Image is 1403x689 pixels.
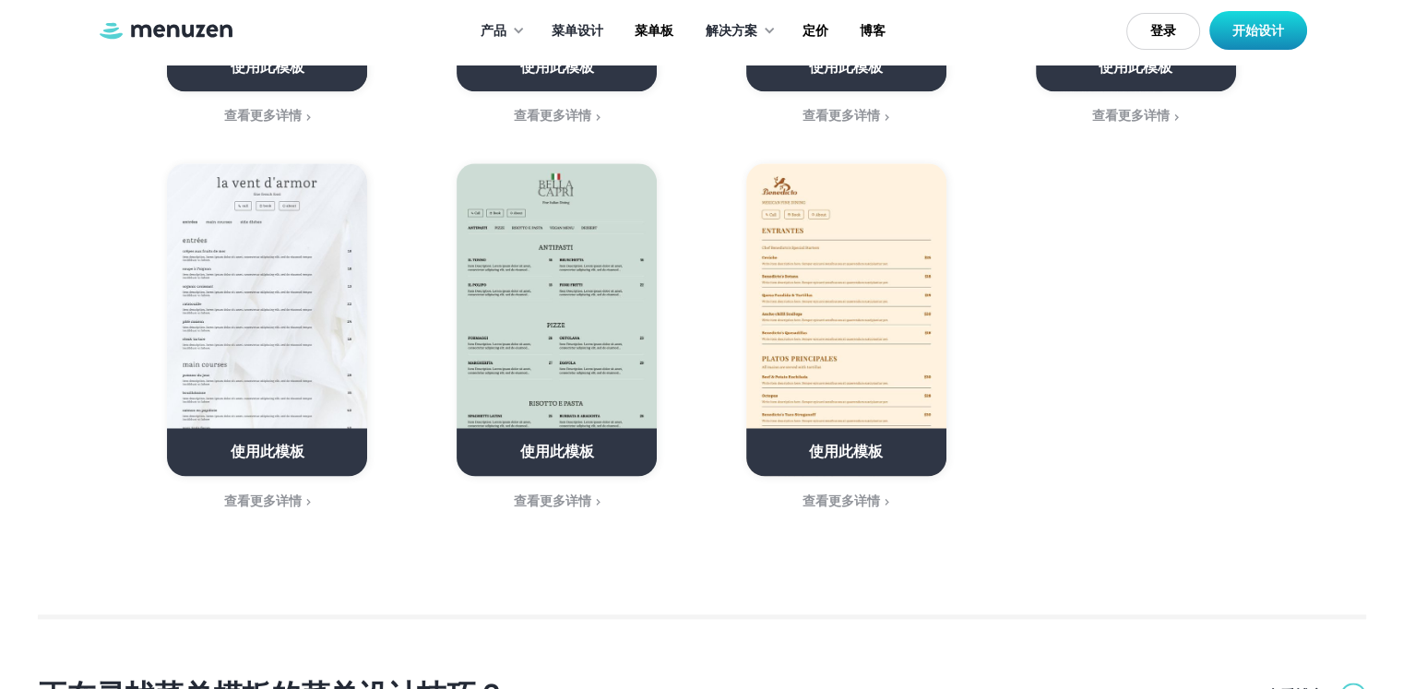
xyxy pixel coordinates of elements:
[514,492,591,510] font: 查看更多详情
[1092,106,1170,125] font: 查看更多详情
[514,106,591,125] font: 查看更多详情
[706,21,757,40] font: 解决方案
[803,492,880,510] font: 查看更多详情
[1003,106,1269,126] a: 查看更多详情
[842,3,899,60] a: 博客
[713,106,980,126] a: 查看更多详情
[803,21,828,40] font: 定价
[713,492,980,512] a: 查看更多详情
[224,106,302,125] font: 查看更多详情
[552,21,603,40] font: 菜单设计
[617,3,687,60] a: 菜单板
[803,106,880,125] font: 查看更多详情
[167,163,367,476] a: 使用此模板
[785,3,842,60] a: 定价
[423,492,690,512] a: 查看更多详情
[224,492,302,510] font: 查看更多详情
[635,21,673,40] font: 菜单板
[1209,11,1307,50] a: 开始设计
[423,106,690,126] a: 查看更多详情
[135,106,401,126] a: 查看更多详情
[1232,21,1284,40] font: 开始设计
[135,492,401,512] a: 查看更多详情
[687,3,785,60] div: 解决方案
[860,21,886,40] font: 博客
[746,163,946,476] a: 使用此模板
[1126,13,1200,50] a: 登录
[462,3,534,60] div: 产品
[1150,21,1176,40] font: 登录
[481,21,506,40] font: 产品
[457,163,657,476] a: 使用此模板
[534,3,617,60] a: 菜单设计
